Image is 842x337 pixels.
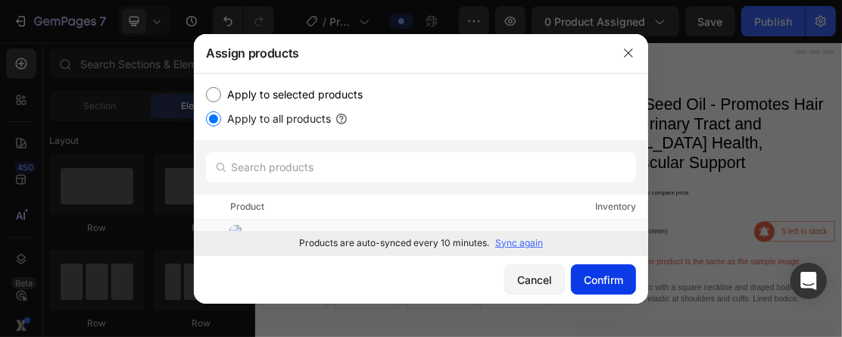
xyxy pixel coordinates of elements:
[194,33,609,73] div: Assign products
[791,263,827,299] div: Open Intercom Messenger
[773,277,805,309] img: Alt Image
[569,285,639,301] p: (1080 reviews)
[229,225,260,255] img: product-img
[600,229,672,238] p: No compare price
[571,264,636,295] button: Confirm
[230,199,264,214] div: Product
[584,272,623,288] div: Confirm
[206,152,636,183] input: Search products
[504,264,565,295] button: Cancel
[221,86,363,104] label: Apply to selected products
[495,236,543,250] p: Sync again
[194,73,648,255] div: />
[517,272,552,288] div: Cancel
[221,110,331,128] label: Apply to all products
[299,236,489,250] p: Products are auto-synced every 10 minutes.
[497,214,588,252] div: $11.06
[595,199,636,214] div: Inventory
